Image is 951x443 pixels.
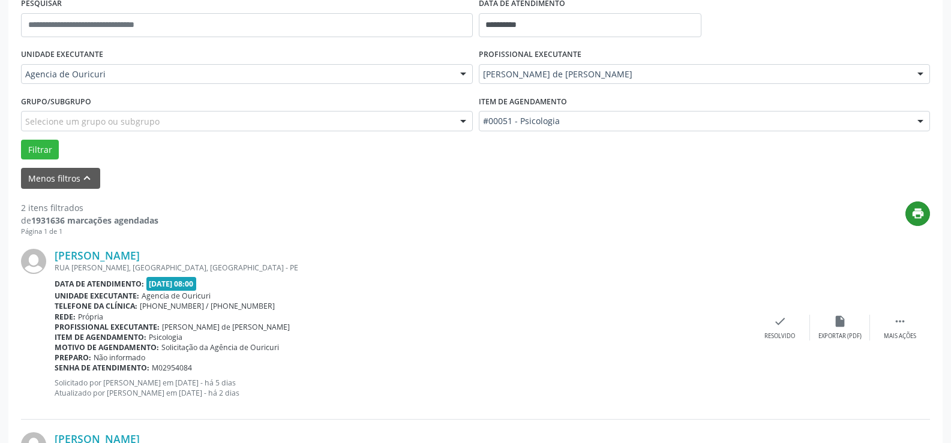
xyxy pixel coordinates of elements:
b: Preparo: [55,352,91,363]
span: Não informado [94,352,145,363]
span: Solicitação da Agência de Ouricuri [161,342,279,352]
div: Página 1 de 1 [21,227,158,237]
i: print [911,207,925,220]
i: insert_drive_file [833,315,847,328]
span: Própria [78,312,103,322]
button: Filtrar [21,140,59,160]
b: Profissional executante: [55,322,160,332]
span: Agencia de Ouricuri [25,68,448,80]
b: Unidade executante: [55,291,139,301]
b: Senha de atendimento: [55,363,149,373]
span: [PERSON_NAME] de [PERSON_NAME] [483,68,906,80]
div: RUA [PERSON_NAME], [GEOGRAPHIC_DATA], [GEOGRAPHIC_DATA] - PE [55,263,750,273]
i: keyboard_arrow_up [80,171,94,185]
img: img [21,249,46,274]
i:  [893,315,907,328]
strong: 1931636 marcações agendadas [31,215,158,226]
b: Rede: [55,312,76,322]
button: print [905,201,930,226]
b: Data de atendimento: [55,279,144,289]
label: PROFISSIONAL EXECUTANTE [479,46,581,64]
button: Menos filtroskeyboard_arrow_up [21,168,100,189]
b: Telefone da clínica: [55,301,137,311]
div: 2 itens filtrados [21,201,158,214]
div: Mais ações [884,332,916,340]
div: Resolvido [764,332,795,340]
i: check [773,315,787,328]
span: #00051 - Psicologia [483,115,906,127]
label: UNIDADE EXECUTANTE [21,46,103,64]
label: Grupo/Subgrupo [21,92,91,111]
a: [PERSON_NAME] [55,249,140,262]
b: Item de agendamento: [55,332,146,342]
b: Motivo de agendamento: [55,342,159,352]
span: M02954084 [152,363,192,373]
span: [DATE] 08:00 [146,277,197,291]
div: Exportar (PDF) [818,332,862,340]
label: Item de agendamento [479,92,567,111]
span: Selecione um grupo ou subgrupo [25,115,160,128]
span: Psicologia [149,332,182,342]
div: de [21,214,158,227]
span: [PHONE_NUMBER] / [PHONE_NUMBER] [140,301,275,311]
span: Agencia de Ouricuri [142,291,211,301]
span: [PERSON_NAME] de [PERSON_NAME] [162,322,290,332]
p: Solicitado por [PERSON_NAME] em [DATE] - há 5 dias Atualizado por [PERSON_NAME] em [DATE] - há 2 ... [55,378,750,398]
